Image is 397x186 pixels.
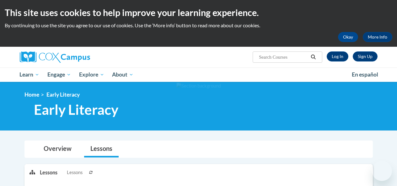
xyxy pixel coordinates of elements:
[16,67,44,82] a: Learn
[40,169,57,176] p: Lessons
[308,53,318,61] button: Search
[24,91,39,98] a: Home
[352,71,378,78] span: En español
[79,71,104,78] span: Explore
[112,71,133,78] span: About
[19,71,39,78] span: Learn
[348,68,382,81] a: En español
[176,82,221,89] img: Section background
[20,51,133,63] a: Cox Campus
[34,101,118,118] span: Early Literacy
[353,51,378,61] a: Register
[258,53,308,61] input: Search Courses
[84,141,119,157] a: Lessons
[108,67,137,82] a: About
[46,91,80,98] span: Early Literacy
[5,6,392,19] h2: This site uses cookies to help improve your learning experience.
[372,161,392,181] iframe: Button to launch messaging window
[338,32,358,42] button: Okay
[15,67,382,82] div: Main menu
[5,22,392,29] p: By continuing to use the site you agree to our use of cookies. Use the ‘More info’ button to read...
[43,67,75,82] a: Engage
[47,71,71,78] span: Engage
[363,32,392,42] a: More Info
[20,51,90,63] img: Cox Campus
[67,169,83,176] span: Lessons
[37,141,78,157] a: Overview
[327,51,348,61] a: Log In
[75,67,108,82] a: Explore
